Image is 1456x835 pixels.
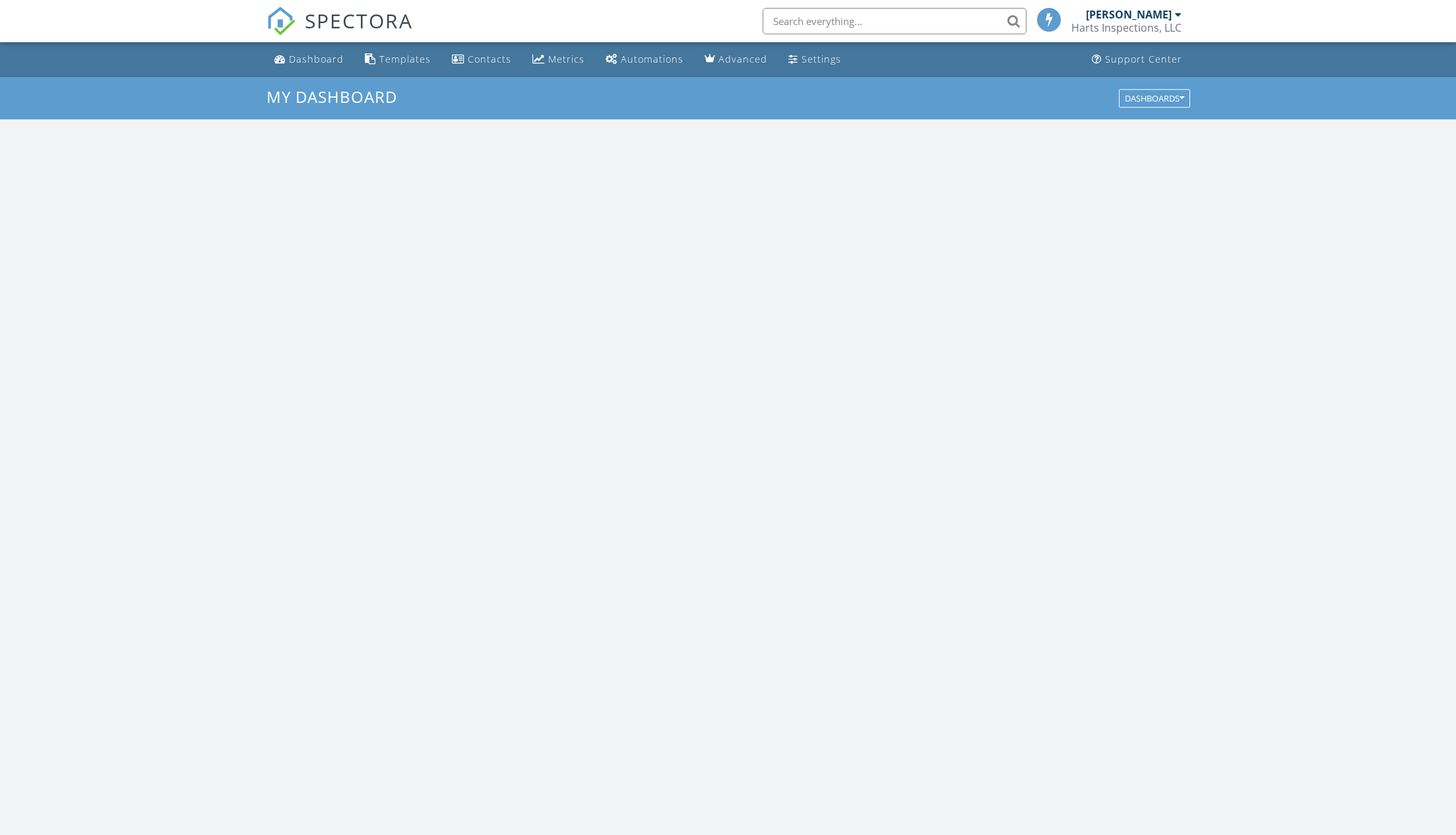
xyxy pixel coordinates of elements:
div: Support Center [1105,53,1182,65]
a: Metrics [527,47,590,72]
a: Automations (Basic) [600,47,689,72]
div: Harts Inspections, LLC [1071,21,1182,34]
a: SPECTORA [267,18,413,46]
span: My Dashboard [267,86,397,108]
a: Advanced [699,47,773,72]
div: Advanced [718,53,767,65]
a: Templates [360,47,436,72]
a: Contacts [447,47,517,72]
div: Settings [802,53,841,65]
img: The Best Home Inspection Software - Spectora [267,7,296,36]
button: Dashboards [1119,89,1190,108]
a: Settings [783,47,846,72]
div: [PERSON_NAME] [1086,8,1172,21]
div: Metrics [548,53,585,65]
div: Automations [621,53,683,65]
div: Templates [379,53,431,65]
a: Support Center [1087,47,1187,72]
a: Dashboard [269,47,349,72]
div: Dashboards [1125,94,1184,103]
span: SPECTORA [305,7,413,34]
input: Search everything... [763,8,1027,34]
div: Contacts [468,53,511,65]
div: Dashboard [289,53,344,65]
